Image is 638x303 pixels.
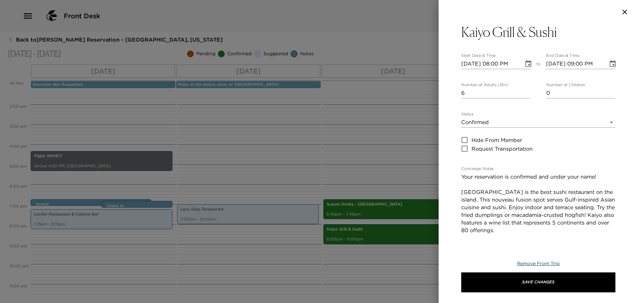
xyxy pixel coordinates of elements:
input: MM/DD/YYYY hh:mm aa [546,59,604,69]
button: Choose date, selected date is Sep 6, 2025 [522,57,535,71]
span: to [536,61,541,69]
button: Choose date, selected date is Sep 6, 2025 [606,57,619,71]
input: MM/DD/YYYY hh:mm aa [461,59,519,69]
label: Number of Children [546,82,585,88]
button: Kaiyo Grill & Sushi [461,24,615,40]
label: Concierge Notes [461,166,494,172]
span: Request Transportation [472,145,533,153]
textarea: Your reservation is confirmed and under your name! [GEOGRAPHIC_DATA] is the best sushi restaurant... [461,173,615,257]
button: Remove From Trip [517,260,560,267]
label: Start Date & Time [461,53,496,59]
h3: Kaiyo Grill & Sushi [461,24,557,40]
label: Number of Adults (18+) [461,82,508,88]
div: Confirmed [461,117,615,128]
span: Remove From Trip [517,260,560,266]
span: Hide From Member [472,136,522,144]
label: Status [461,111,474,117]
label: End Date & Time [546,53,579,59]
button: Save Changes [461,272,615,292]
